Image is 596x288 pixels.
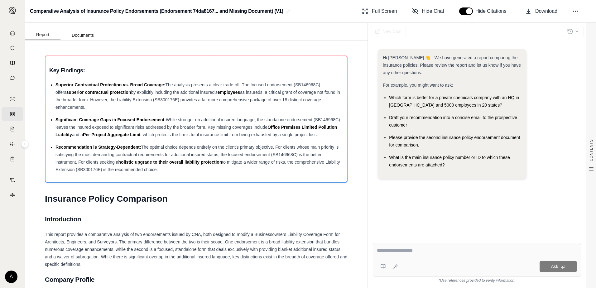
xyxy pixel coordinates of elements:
[389,135,520,147] span: Please provide the second insurance policy endorsement document for comparison.
[45,190,348,208] h1: Insurance Policy Comparison
[2,122,23,136] a: Claim Coverage
[83,132,141,137] span: Per-Project Aggregate Limit
[72,132,83,137] span: and a
[55,145,339,165] span: The optimal choice depends entirely on the client's primary objective. For clients whose main pri...
[30,6,283,17] h2: Comparative Analysis of Insurance Policy Endorsements (Endorsement 74da8167... and Missing Docume...
[55,82,165,87] span: Superior Contractual Protection vs. Broad Coverage:
[55,145,141,150] span: Recommendation is Strategy-Dependent:
[2,152,23,166] a: Coverage Table
[55,117,166,122] span: Significant Coverage Gaps in Focused Endorsement:
[141,132,318,137] span: , which protects the firm's total insurance limit from being exhausted by a single project loss.
[45,232,347,267] span: This report provides a comparative analysis of two endorsements issued by CNA, both designed to m...
[359,5,400,17] button: Full Screen
[131,90,217,95] span: by explicitly including the additional insured's
[55,82,320,95] span: The analysis presents a clear trade-off. The focused endorsement (SB146968C) offers
[25,30,60,40] button: Report
[389,155,510,167] span: What is the main insurance policy number or ID to which these endorsements are attached?
[9,7,16,14] img: Expand sidebar
[2,41,23,55] a: Documents Vault
[218,90,240,95] span: employees
[2,71,23,85] a: Chat
[389,95,519,108] span: Which form is better for a private chemicals company with an HQ in [GEOGRAPHIC_DATA] and 5000 emp...
[2,188,23,202] a: Legal Search Engine
[60,30,105,40] button: Documents
[589,139,594,161] span: CONTENTS
[389,115,517,127] span: Draft your recommendation into a concise email to the prospective customer
[2,173,23,187] a: Contract Analysis
[2,107,23,121] a: Policy Comparisons
[475,7,510,15] span: Hide Citations
[5,271,17,283] div: A
[21,140,29,148] button: Expand sidebar
[2,56,23,70] a: Prompt Library
[45,273,348,286] h2: Company Profile
[2,137,23,151] a: Custom Report
[540,261,577,272] button: Ask
[2,92,23,106] a: Single Policy
[6,4,19,17] button: Expand sidebar
[66,90,131,95] span: superior contractual protection
[45,213,348,226] h2: Introduction
[551,264,558,269] span: Ask
[49,65,343,76] h3: Key Findings:
[523,5,560,17] button: Download
[55,117,340,130] span: While stronger on additional insured language, the standalone endorsement (SB146968C) leaves the ...
[422,7,444,15] span: Hide Chat
[383,55,521,75] span: Hi [PERSON_NAME] 👋 - We have generated a report comparing the insurance policies. Please review t...
[372,7,397,15] span: Full Screen
[535,7,557,15] span: Download
[2,26,23,40] a: Home
[383,83,453,88] span: For example, you might want to ask:
[118,160,222,165] span: holistic upgrade to their overall liability protection
[55,90,340,110] span: as insureds, a critical grant of coverage not found in the broader form. However, the Liability E...
[410,5,447,17] button: Hide Chat
[373,277,581,283] div: *Use references provided to verify information.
